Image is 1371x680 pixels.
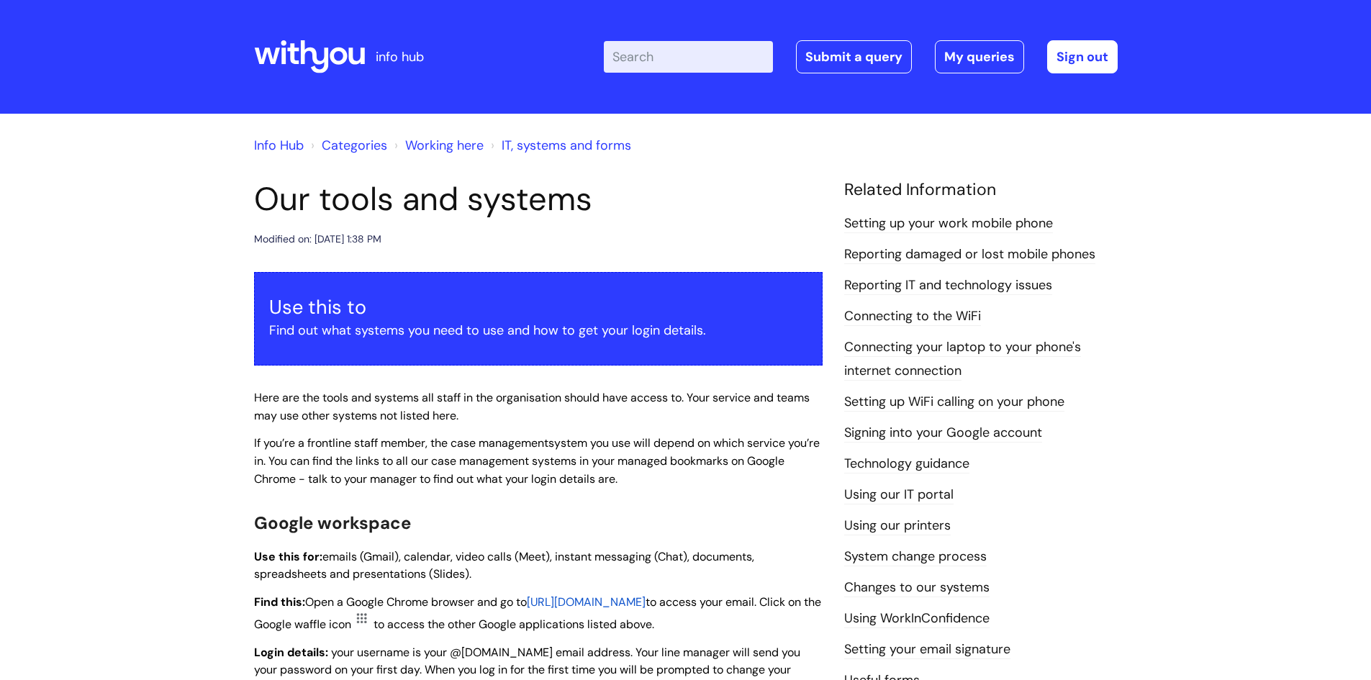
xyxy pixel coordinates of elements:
[254,645,328,660] strong: Login details:
[254,230,381,248] div: Modified on: [DATE] 1:38 PM
[391,134,484,157] li: Working here
[844,245,1095,264] a: Reporting damaged or lost mobile phones
[254,435,820,486] span: system you use will depend on which service you’re in. You can find the links to all our case man...
[844,307,981,326] a: Connecting to the WiFi
[269,296,807,319] h3: Use this to
[844,393,1064,412] a: Setting up WiFi calling on your phone
[254,137,304,154] a: Info Hub
[374,617,654,632] span: to access the other Google applications listed above.
[254,594,305,609] strong: Find this:
[254,435,548,450] span: If you’re a frontline staff member, the case management
[376,45,424,68] p: info hub
[844,640,1010,659] a: Setting your email signature
[844,338,1081,380] a: Connecting your laptop to your phone's internet connection
[322,137,387,154] a: Categories
[844,455,969,473] a: Technology guidance
[844,579,990,597] a: Changes to our systems
[307,134,387,157] li: Solution home
[254,549,754,582] span: emails (Gmail), calendar, video calls (Meet), instant messaging (Chat), documents, spreadsheets a...
[254,549,322,564] strong: Use this for:
[935,40,1024,73] a: My queries
[487,134,631,157] li: IT, systems and forms
[844,486,954,504] a: Using our IT portal
[305,594,527,609] span: Open a Google Chrome browser and go to
[1047,40,1118,73] a: Sign out
[527,594,646,609] span: [URL][DOMAIN_NAME]
[844,180,1118,200] h4: Related Information
[844,276,1052,295] a: Reporting IT and technology issues
[604,41,773,73] input: Search
[351,610,374,628] img: tXhfMInGVdQRoLUn_96xkRzu-PZQhSp37g.png
[254,180,823,219] h1: Our tools and systems
[527,593,646,610] a: [URL][DOMAIN_NAME]
[796,40,912,73] a: Submit a query
[502,137,631,154] a: IT, systems and forms
[844,424,1042,443] a: Signing into your Google account
[604,40,1118,73] div: | -
[844,517,951,535] a: Using our printers
[254,512,411,534] span: Google workspace
[269,319,807,342] p: Find out what systems you need to use and how to get your login details.
[405,137,484,154] a: Working here
[844,214,1053,233] a: Setting up your work mobile phone
[844,609,990,628] a: Using WorkInConfidence
[254,390,810,423] span: Here are the tools and systems all staff in the organisation should have access to. Your service ...
[844,548,987,566] a: System change process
